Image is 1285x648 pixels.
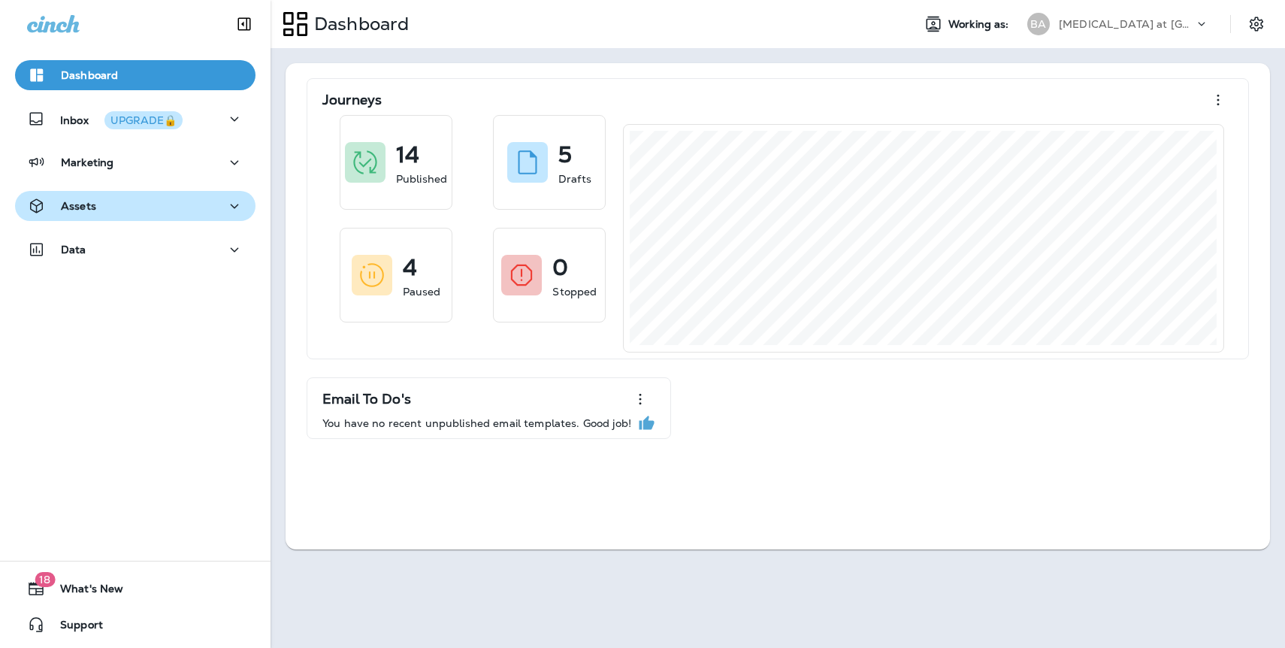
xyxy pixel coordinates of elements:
p: Paused [403,284,441,299]
button: Data [15,235,255,265]
span: 18 [35,572,55,587]
div: UPGRADE🔒 [110,115,177,126]
p: Drafts [558,171,591,186]
button: Collapse Sidebar [223,9,265,39]
div: BA [1027,13,1050,35]
button: 18What's New [15,574,255,604]
p: 0 [552,260,568,275]
button: Settings [1243,11,1270,38]
p: Dashboard [308,13,409,35]
button: Marketing [15,147,255,177]
button: Dashboard [15,60,255,90]
button: Support [15,610,255,640]
p: Inbox [60,111,183,127]
p: 4 [403,260,417,275]
button: UPGRADE🔒 [104,111,183,129]
span: Working as: [948,18,1012,31]
p: Stopped [552,284,597,299]
p: [MEDICAL_DATA] at [GEOGRAPHIC_DATA] [1059,18,1194,30]
p: You have no recent unpublished email templates. Good job! [322,417,631,429]
p: Journeys [322,92,382,107]
span: Support [45,619,103,637]
p: Dashboard [61,69,118,81]
button: Assets [15,191,255,221]
span: What's New [45,583,123,601]
p: 5 [558,147,572,162]
button: InboxUPGRADE🔒 [15,104,255,134]
p: Email To Do's [322,392,411,407]
p: Data [61,244,86,256]
p: Published [396,171,447,186]
p: 14 [396,147,419,162]
p: Marketing [61,156,113,168]
p: Assets [61,200,96,212]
